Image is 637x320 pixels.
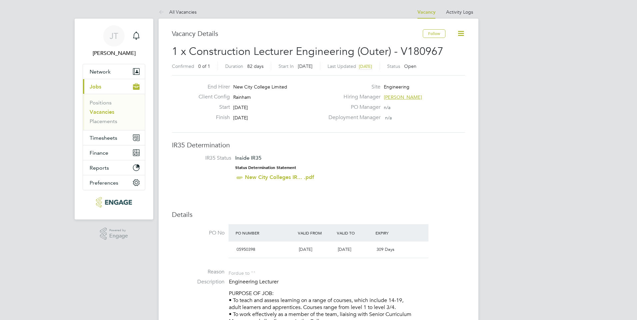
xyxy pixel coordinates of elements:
a: Go to home page [83,197,145,208]
span: n/a [384,104,390,110]
span: Powered by [109,228,128,233]
h3: Details [172,210,465,219]
span: New City College Limited [233,84,287,90]
nav: Main navigation [75,19,153,220]
span: [DATE] [299,246,312,252]
p: Engineering Lecturer [229,278,465,285]
span: JT [110,32,118,40]
label: End Hirer [193,83,230,90]
button: Preferences [83,175,145,190]
label: Status [387,63,400,69]
h3: Vacancy Details [172,29,423,38]
div: PO Number [234,227,296,239]
label: Description [172,278,225,285]
a: Placements [90,118,117,124]
a: Powered byEngage [100,228,128,240]
button: Timesheets [83,130,145,145]
label: Finish [193,114,230,121]
span: Engineering [384,84,409,90]
h3: IR35 Determination [172,141,465,149]
div: For due to "" [229,268,256,276]
span: Timesheets [90,135,117,141]
span: 309 Days [376,246,394,252]
a: JT[PERSON_NAME] [83,25,145,57]
button: Network [83,64,145,79]
label: Client Config [193,93,230,100]
label: Deployment Manager [324,114,380,121]
div: Jobs [83,94,145,130]
a: Vacancies [90,109,114,115]
a: Positions [90,99,112,106]
label: PO No [172,230,225,237]
span: Jobs [90,83,101,90]
a: All Vacancies [159,9,197,15]
span: Engage [109,233,128,239]
span: Inside IR35 [235,155,262,161]
div: Valid To [335,227,374,239]
label: Reason [172,268,225,275]
a: Activity Logs [446,9,473,15]
label: Start In [279,63,294,69]
span: [DATE] [298,63,313,69]
label: Start [193,104,230,111]
a: New City Colleges IR... .pdf [245,174,314,180]
button: Reports [83,160,145,175]
span: James Tarling [83,49,145,57]
span: Rainham [233,94,251,100]
span: [DATE] [338,246,351,252]
a: Vacancy [417,9,435,15]
strong: Status Determination Statement [235,165,296,170]
button: Jobs [83,79,145,94]
div: Expiry [374,227,413,239]
label: IR35 Status [179,155,231,162]
span: [PERSON_NAME] [384,94,422,100]
label: Hiring Manager [324,93,380,100]
span: 82 days [247,63,264,69]
span: Finance [90,150,108,156]
label: PO Manager [324,104,380,111]
span: Preferences [90,180,118,186]
span: 1 x Construction Lecturer Engineering (Outer) - V180967 [172,45,443,58]
span: Network [90,69,111,75]
button: Follow [423,29,445,38]
span: Open [404,63,416,69]
span: 05950398 [237,246,255,252]
span: [DATE] [359,64,372,69]
div: Valid From [296,227,335,239]
span: [DATE] [233,104,248,110]
span: [DATE] [233,115,248,121]
button: Finance [83,145,145,160]
label: Site [324,83,380,90]
span: n/a [385,115,392,121]
img: provision-recruitment-logo-retina.png [96,197,132,208]
label: Last Updated [327,63,356,69]
label: Confirmed [172,63,194,69]
label: Duration [225,63,243,69]
span: 0 of 1 [198,63,210,69]
span: Reports [90,165,109,171]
